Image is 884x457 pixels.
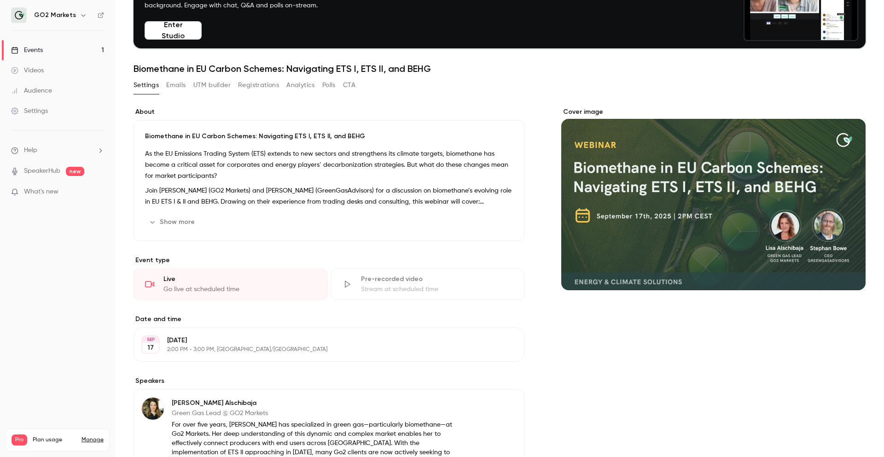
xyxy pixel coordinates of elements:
p: Green Gas Lead @ GO2 Markets [172,409,465,418]
label: Date and time [134,315,524,324]
label: About [134,107,524,117]
a: Manage [81,436,104,444]
button: UTM builder [193,78,231,93]
span: What's new [24,187,58,197]
div: Go live at scheduled time [163,285,316,294]
div: SEP [142,336,159,343]
span: Pro [12,434,27,445]
button: CTA [343,78,355,93]
div: LiveGo live at scheduled time [134,269,327,300]
section: Cover image [561,107,866,290]
button: Enter Studio [145,21,202,40]
p: 17 [147,343,154,352]
p: Biomethane in EU Carbon Schemes: Navigating ETS I, ETS II, and BEHG [145,132,513,141]
button: Settings [134,78,159,93]
span: Help [24,146,37,155]
div: Live [163,275,316,284]
label: Speakers [134,376,524,386]
p: [PERSON_NAME] Alschibaja [172,398,465,408]
p: Event type [134,256,524,265]
p: 2:00 PM - 3:00 PM, [GEOGRAPHIC_DATA]/[GEOGRAPHIC_DATA] [167,346,476,353]
label: Cover image [561,107,866,117]
h6: GO2 Markets [34,11,76,20]
p: Join [PERSON_NAME] (GO2 Markets) and [PERSON_NAME] (GreenGasAdvisors) for a discussion on biometh... [145,185,513,207]
div: Stream at scheduled time [361,285,513,294]
div: Settings [11,106,48,116]
h1: Biomethane in EU Carbon Schemes: Navigating ETS I, ETS II, and BEHG [134,63,866,74]
img: GO2 Markets [12,8,26,23]
a: SpeakerHub [24,166,60,176]
button: Polls [322,78,336,93]
p: [DATE] [167,336,476,345]
div: Audience [11,86,52,95]
div: Videos [11,66,44,75]
button: Registrations [238,78,279,93]
div: Pre-recorded videoStream at scheduled time [331,269,525,300]
li: help-dropdown-opener [11,146,104,155]
div: Pre-recorded video [361,275,513,284]
div: Events [11,46,43,55]
button: Analytics [286,78,315,93]
img: Lisa Alschibaja [142,398,164,420]
button: Emails [166,78,186,93]
span: new [66,167,84,176]
p: As the EU Emissions Trading System (ETS) extends to new sectors and strengthens its climate targe... [145,148,513,182]
span: Plan usage [33,436,76,444]
button: Show more [145,215,200,229]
